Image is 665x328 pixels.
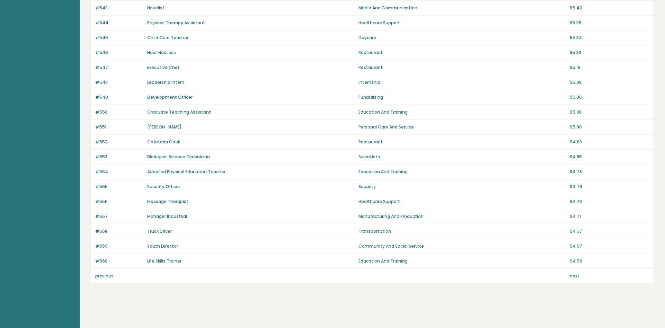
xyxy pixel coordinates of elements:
a: Leadership Intern [147,79,184,85]
p: Scientists [358,154,566,160]
p: 94.73 [570,198,649,205]
a: Host Hostess [147,50,176,55]
p: #546 [95,50,143,56]
a: Massage Therapist [147,198,188,204]
p: Education And Training [358,169,566,175]
p: Restaurant [358,64,566,71]
p: 94.57 [570,243,649,249]
a: Security Officer [147,184,180,189]
p: #553 [95,154,143,160]
p: 95.08 [570,79,649,86]
a: [PERSON_NAME] [147,124,181,130]
p: 95.33 [570,50,649,56]
p: 94.76 [570,184,649,190]
p: 94.57 [570,228,649,234]
a: next [570,273,579,279]
p: 95.19 [570,64,649,71]
p: Restaurant [358,139,566,145]
a: Cafeteria Cook [147,139,180,145]
p: Education And Training [358,109,566,115]
p: Restaurant [358,50,566,56]
p: #556 [95,198,143,205]
a: Novelist [147,5,165,11]
p: 94.78 [570,169,649,175]
p: Healthcare Support [358,198,566,205]
a: Truck Driver [147,228,172,234]
p: #550 [95,109,143,115]
p: #543 [95,5,143,11]
a: Child Care Teacher [147,35,188,41]
p: Community And Social Service [358,243,566,249]
p: Manufacturing And Production [358,213,566,220]
p: 95.06 [570,109,649,115]
a: Life Skills Trainer [147,258,181,264]
p: #559 [95,243,143,249]
p: 94.71 [570,213,649,220]
a: previous [95,273,114,279]
p: 95.00 [570,124,649,130]
p: 94.98 [570,139,649,145]
p: Transportation [358,228,566,234]
p: Media And Communication [358,5,566,11]
p: 94.56 [570,258,649,264]
p: 95.40 [570,5,649,11]
p: 94.85 [570,154,649,160]
p: Education And Training [358,258,566,264]
a: Graduate Teaching Assistant [147,109,211,115]
p: 95.06 [570,94,649,100]
a: Manager Industrial [147,213,187,219]
p: #547 [95,64,143,71]
p: 95.34 [570,35,649,41]
p: #548 [95,79,143,86]
p: Personal Care And Service [358,124,566,130]
a: Development Officer [147,94,193,100]
p: #549 [95,94,143,100]
p: Daycare [358,35,566,41]
a: Physical Therapy Assistant [147,20,205,26]
p: Fundraising [358,94,566,100]
p: #560 [95,258,143,264]
p: #545 [95,35,143,41]
p: #551 [95,124,143,130]
p: #552 [95,139,143,145]
p: Internship [358,79,566,86]
p: Security [358,184,566,190]
p: #554 [95,169,143,175]
p: #557 [95,213,143,220]
p: #544 [95,20,143,26]
p: Healthcare Support [358,20,566,26]
a: Youth Director [147,243,178,249]
a: Executive Chef [147,64,179,70]
a: Adapted Physical Education Teacher [147,169,225,175]
p: #555 [95,184,143,190]
a: Biological Science Technician [147,154,210,160]
p: #558 [95,228,143,234]
p: 95.35 [570,20,649,26]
